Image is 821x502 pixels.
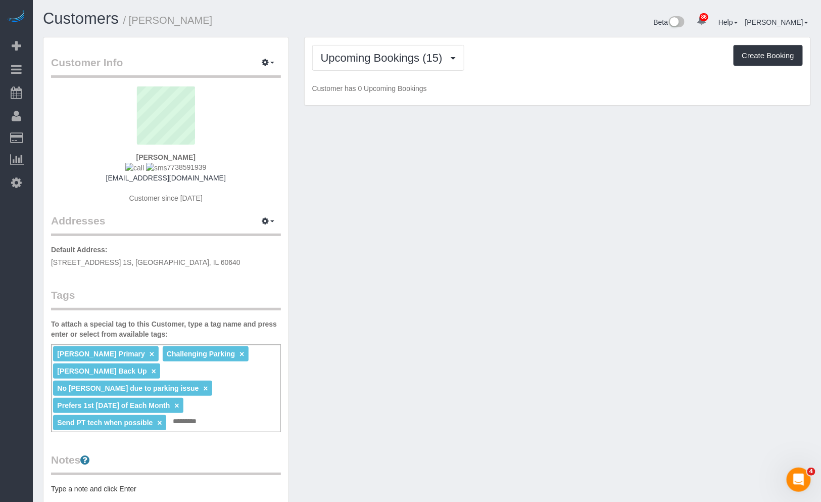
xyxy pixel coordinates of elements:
a: 86 [692,10,711,32]
span: Send PT tech when possible [57,419,153,427]
a: Beta [654,18,685,26]
p: Customer has 0 Upcoming Bookings [312,83,803,94]
span: [PERSON_NAME] Primary [57,350,145,358]
a: [PERSON_NAME] [745,18,808,26]
span: Challenging Parking [167,350,235,358]
span: Prefers 1st [DATE] of Each Month [57,401,170,409]
span: No [PERSON_NAME] due to parking issue [57,384,199,392]
legend: Notes [51,452,281,475]
button: Upcoming Bookings (15) [312,45,464,71]
a: Customers [43,10,119,27]
a: × [239,350,244,358]
a: [EMAIL_ADDRESS][DOMAIN_NAME] [106,174,226,182]
a: Help [718,18,738,26]
iframe: Intercom live chat [787,468,811,492]
label: To attach a special tag to this Customer, type a tag name and press enter or select from availabl... [51,319,281,339]
span: Upcoming Bookings (15) [321,52,448,64]
a: × [174,401,179,410]
span: Customer since [DATE] [129,194,203,202]
strong: [PERSON_NAME] [136,153,196,161]
pre: Type a note and click Enter [51,484,281,494]
span: 4 [807,468,815,476]
span: [PERSON_NAME] Back Up [57,367,147,375]
img: sms [146,163,167,173]
img: call [125,163,144,173]
button: Create Booking [734,45,803,66]
label: Default Address: [51,245,108,255]
legend: Customer Info [51,55,281,78]
a: × [157,419,162,427]
a: × [150,350,154,358]
legend: Tags [51,288,281,310]
a: × [152,367,156,376]
small: / [PERSON_NAME] [123,15,213,26]
span: 7738591939 [125,163,206,171]
img: Automaid Logo [6,10,26,24]
span: [STREET_ADDRESS] 1S, [GEOGRAPHIC_DATA], IL 60640 [51,258,240,266]
span: 86 [700,13,708,21]
a: × [203,384,208,393]
img: New interface [668,16,685,29]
